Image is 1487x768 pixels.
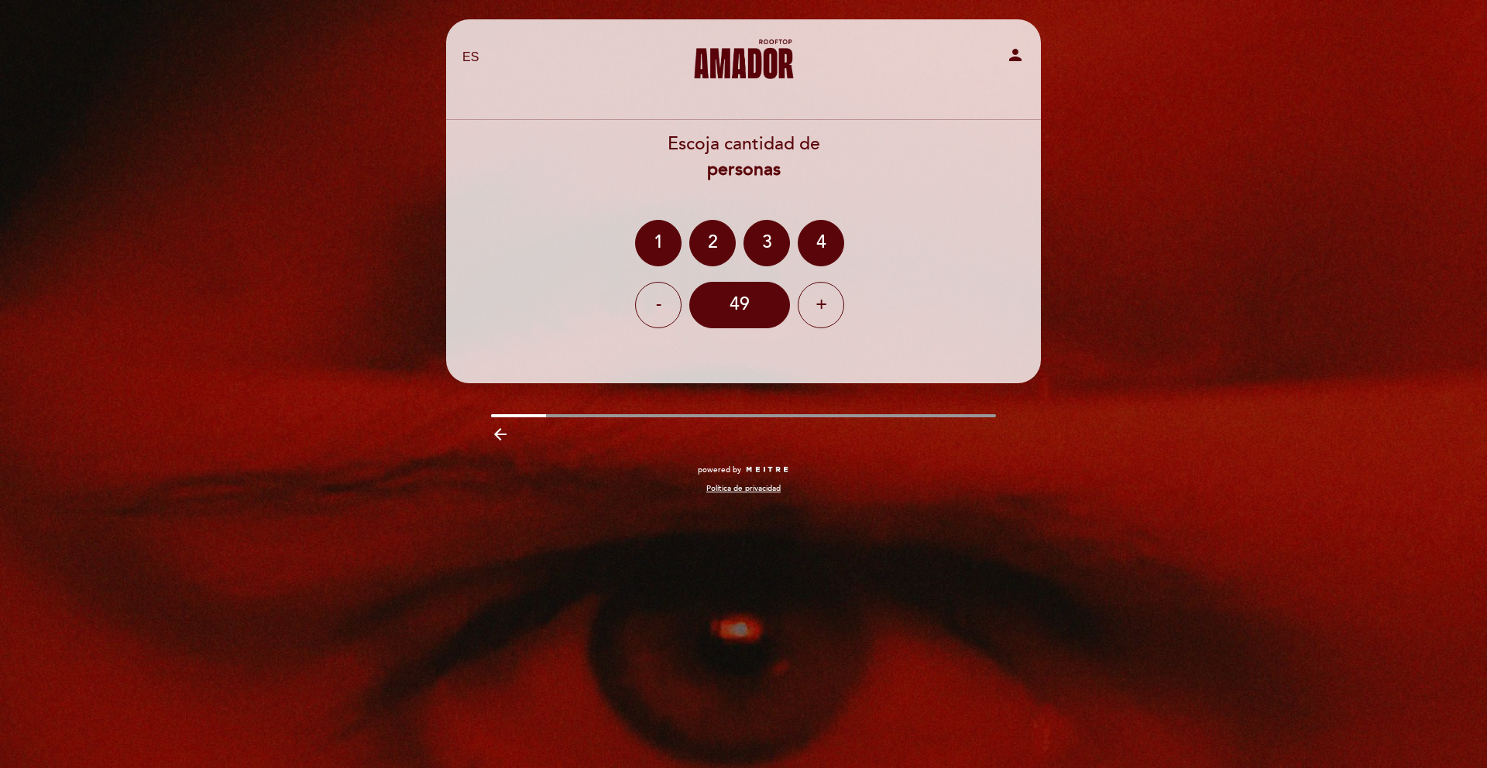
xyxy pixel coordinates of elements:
div: 1 [635,220,682,266]
span: powered by [698,465,741,475]
div: 4 [798,220,844,266]
div: 2 [689,220,736,266]
div: - [635,282,682,328]
img: MEITRE [745,466,789,474]
a: [PERSON_NAME] Rooftop [647,36,840,79]
button: person [1006,46,1025,70]
i: arrow_backward [491,425,510,444]
a: powered by [698,465,789,475]
div: Escoja cantidad de [445,132,1042,183]
b: personas [707,159,781,180]
div: + [798,282,844,328]
div: 49 [689,282,790,328]
div: 3 [743,220,790,266]
a: Política de privacidad [706,483,781,494]
i: person [1006,46,1025,64]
